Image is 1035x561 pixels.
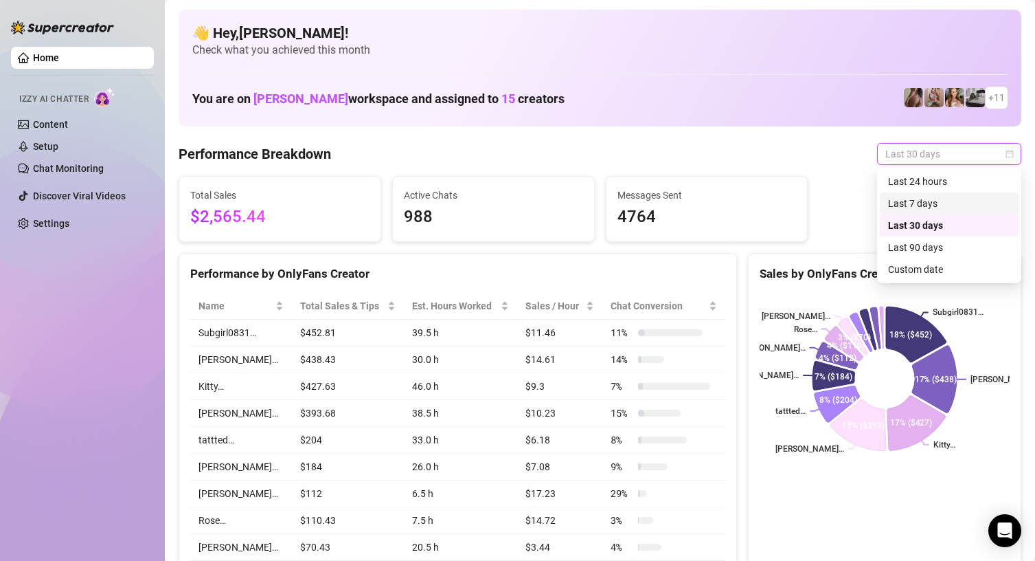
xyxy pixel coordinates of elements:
span: 8 % [611,432,633,448]
span: 988 [404,204,583,230]
div: Last 90 days [888,240,1010,255]
span: 4 % [611,540,633,555]
td: $7.08 [517,454,603,481]
td: $112 [292,481,405,507]
td: $438.43 [292,346,405,373]
a: Chat Monitoring [33,163,104,174]
td: $452.81 [292,320,405,346]
td: $184 [292,454,405,481]
a: Content [33,119,68,130]
div: Last 30 days [880,214,1019,236]
div: Open Intercom Messenger [988,514,1021,547]
a: Discover Viral Videos [33,190,126,201]
div: Sales by OnlyFans Creator [760,265,1010,283]
a: Home [33,52,59,63]
td: 39.5 h [404,320,517,346]
th: Total Sales & Tips [292,293,405,320]
img: Natural (@naturalluvsbeauty) [904,88,923,107]
span: + 11 [988,90,1005,105]
td: [PERSON_NAME]… [190,481,292,507]
text: Kitty… [933,440,955,450]
td: $70.43 [292,534,405,561]
span: Sales / Hour [525,298,584,313]
td: $14.72 [517,507,603,534]
td: $427.63 [292,373,405,400]
td: [PERSON_NAME]… [190,454,292,481]
td: 38.5 h [404,400,517,427]
img: AI Chatter [94,87,115,107]
span: 15 % [611,406,633,421]
text: [PERSON_NAME]… [775,444,844,454]
span: Last 30 days [885,144,1013,164]
td: $9.3 [517,373,603,400]
div: Custom date [888,262,1010,277]
div: Est. Hours Worked [412,298,498,313]
a: Settings [33,218,69,229]
td: $393.68 [292,400,405,427]
span: Messages Sent [617,188,797,203]
th: Sales / Hour [517,293,603,320]
text: [PERSON_NAME]… [762,312,830,322]
div: Custom date [880,258,1019,280]
text: tattted… [775,406,806,416]
td: $110.43 [292,507,405,534]
span: 11 % [611,325,633,340]
div: Last 90 days [880,236,1019,258]
td: $17.23 [517,481,603,507]
td: $11.46 [517,320,603,346]
img: Leila (@leila_n) [924,88,944,107]
span: Total Sales [190,188,369,203]
h4: Performance Breakdown [179,144,331,164]
td: Kitty… [190,373,292,400]
span: 9 % [611,459,633,474]
h4: 👋 Hey, [PERSON_NAME] ! [192,23,1008,43]
span: Check what you achieved this month [192,43,1008,58]
img: Chloe (@chloefoxxe) [945,88,964,107]
text: Subgirl0831… [933,308,983,318]
td: 26.0 h [404,454,517,481]
img: logo-BBDzfeDw.svg [11,21,114,34]
text: Rose… [793,324,817,334]
img: Tay️ (@itstaysis) [966,88,985,107]
div: Performance by OnlyFans Creator [190,265,725,283]
div: Last 24 hours [888,174,1010,189]
div: Last 24 hours [880,170,1019,192]
div: Last 30 days [888,218,1010,233]
td: [PERSON_NAME]… [190,400,292,427]
span: 14 % [611,352,633,367]
span: 3 % [611,513,633,528]
span: Name [198,298,273,313]
td: 46.0 h [404,373,517,400]
span: [PERSON_NAME] [253,91,348,106]
span: calendar [1005,150,1014,158]
td: $204 [292,427,405,454]
text: [PERSON_NAME]… [736,343,805,353]
span: 7 % [611,379,633,394]
td: 6.5 h [404,481,517,507]
td: 30.0 h [404,346,517,373]
span: Total Sales & Tips [300,298,385,313]
text: [PERSON_NAME]… [730,371,799,380]
div: Last 7 days [880,192,1019,214]
span: $2,565.44 [190,204,369,230]
td: Rose… [190,507,292,534]
td: $3.44 [517,534,603,561]
td: $10.23 [517,400,603,427]
th: Name [190,293,292,320]
span: Chat Conversion [611,298,705,313]
span: Active Chats [404,188,583,203]
td: 7.5 h [404,507,517,534]
td: $14.61 [517,346,603,373]
td: 33.0 h [404,427,517,454]
td: [PERSON_NAME]… [190,534,292,561]
div: Last 7 days [888,196,1010,211]
td: [PERSON_NAME]… [190,346,292,373]
span: 15 [501,91,515,106]
td: 20.5 h [404,534,517,561]
h1: You are on workspace and assigned to creators [192,91,565,107]
span: 4764 [617,204,797,230]
a: Setup [33,141,58,152]
td: $6.18 [517,427,603,454]
td: tattted… [190,427,292,454]
span: Izzy AI Chatter [19,93,89,106]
